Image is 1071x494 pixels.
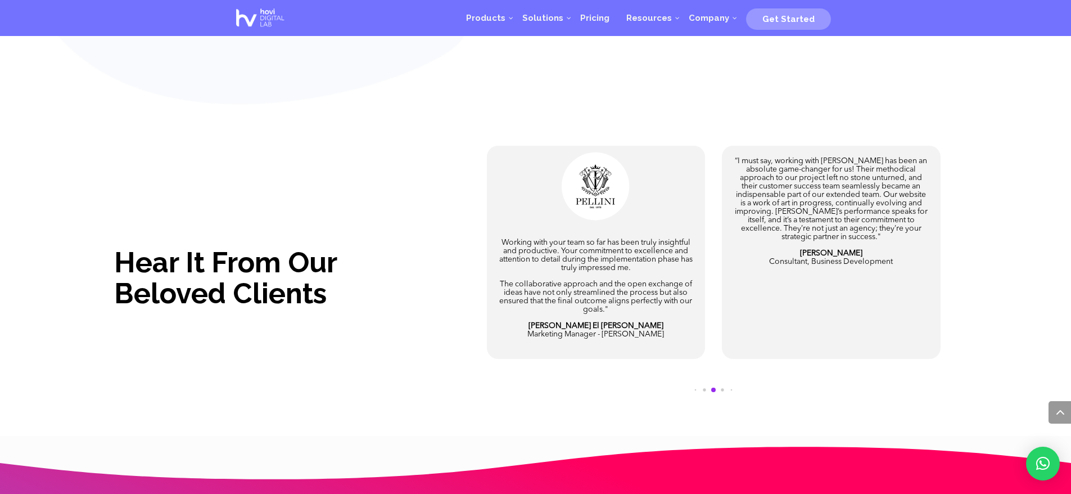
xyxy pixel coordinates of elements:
a: Resources [618,1,680,35]
p: “I must say, working with [PERSON_NAME] has been an absolute game-changer for us! Their methodica... [733,157,929,249]
a: Pricing [572,1,618,35]
p: Consultant, Business Development [733,249,929,266]
h2: Hear It From Our Beloved Clients [114,247,424,315]
span: Solutions [522,13,563,23]
span: Go to slide 4 [703,389,706,392]
span: Go to slide 6 [721,389,724,392]
p: Working with your team so far has been truly insightful and productive. Your commitment to excell... [498,239,694,280]
a: Solutions [514,1,572,35]
span: Resources [626,13,672,23]
p: The collaborative approach and the open exchange of ideas have not only streamlined the process b... [498,280,694,322]
a: Get Started [746,10,831,26]
span: Products [466,13,505,23]
p: Marketing Manager - [PERSON_NAME] [498,322,694,339]
strong: [PERSON_NAME] El [PERSON_NAME] [528,322,663,330]
span: Go to slide 5 [711,388,716,392]
span: Go to slide 7 [731,389,733,391]
span: Go to slide 3 [695,389,697,391]
a: Company [680,1,738,35]
span: Get Started [762,14,815,24]
strong: [PERSON_NAME] [800,249,862,257]
a: Products [458,1,514,35]
span: Pricing [580,13,609,23]
span: Company [689,13,729,23]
